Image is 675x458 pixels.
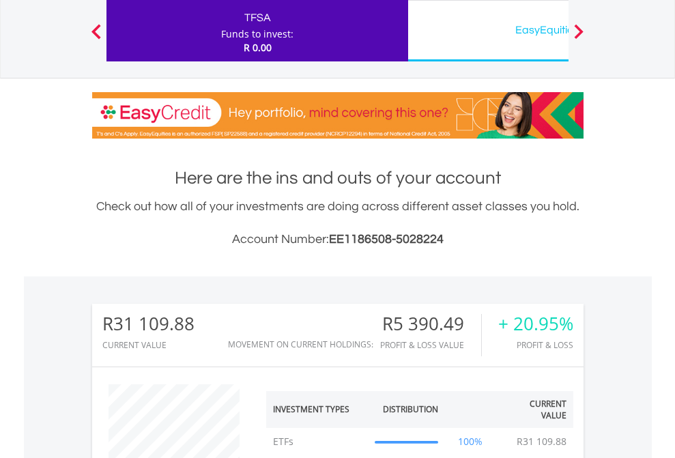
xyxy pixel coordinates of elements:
td: ETFs [266,428,369,455]
h3: Account Number: [92,230,584,249]
div: Profit & Loss Value [380,341,481,349]
h1: Here are the ins and outs of your account [92,166,584,190]
button: Previous [83,31,110,44]
div: TFSA [115,8,400,27]
button: Next [565,31,592,44]
td: 100% [445,428,496,455]
div: Check out how all of your investments are doing across different asset classes you hold. [92,197,584,249]
span: EE1186508-5028224 [329,233,444,246]
div: CURRENT VALUE [102,341,195,349]
div: Distribution [383,403,438,415]
span: R 0.00 [244,41,272,54]
div: + 20.95% [498,314,573,334]
div: Funds to invest: [221,27,293,41]
div: Movement on Current Holdings: [228,340,373,349]
div: R31 109.88 [102,314,195,334]
img: EasyCredit Promotion Banner [92,92,584,139]
th: Current Value [496,391,573,428]
th: Investment Types [266,391,369,428]
div: R5 390.49 [380,314,481,334]
div: Profit & Loss [498,341,573,349]
td: R31 109.88 [510,428,573,455]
